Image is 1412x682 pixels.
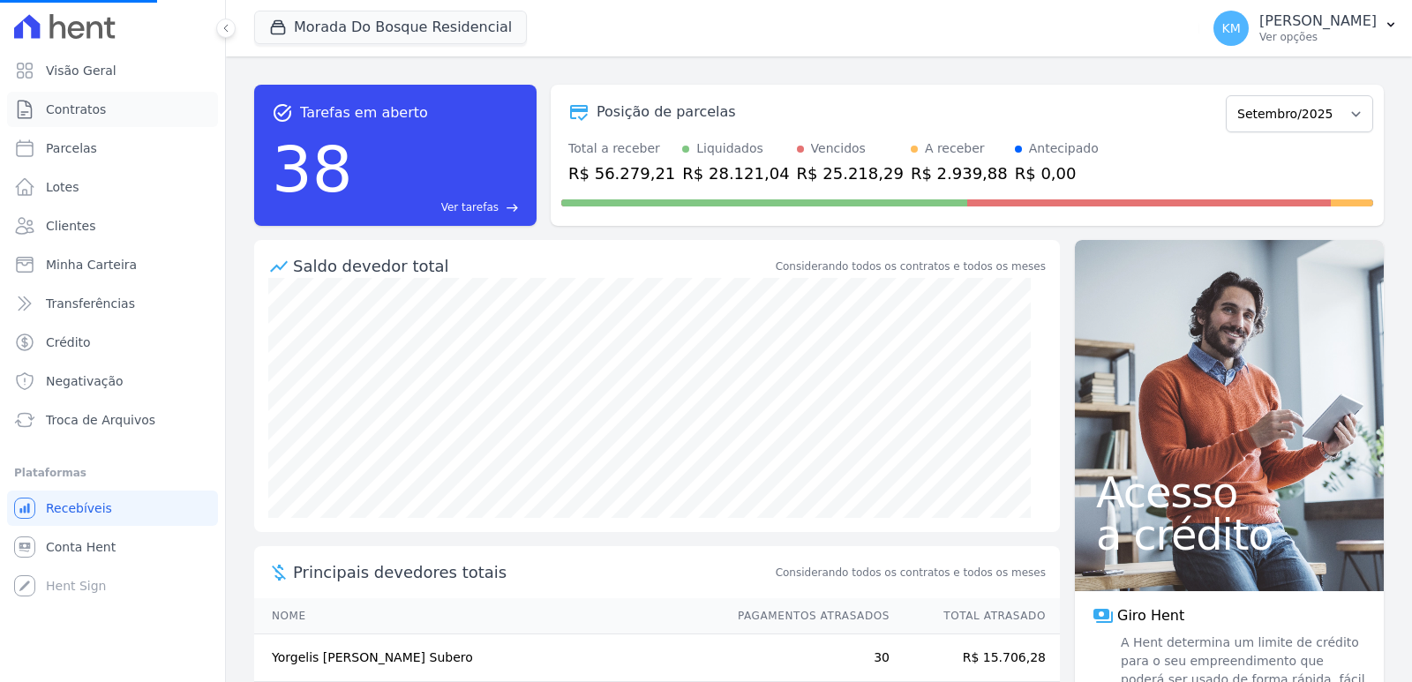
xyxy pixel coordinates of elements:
[254,598,721,634] th: Nome
[1199,4,1412,53] button: KM [PERSON_NAME] Ver opções
[272,102,293,124] span: task_alt
[597,101,736,123] div: Posição de parcelas
[46,411,155,429] span: Troca de Arquivos
[46,178,79,196] span: Lotes
[46,139,97,157] span: Parcelas
[46,295,135,312] span: Transferências
[46,334,91,351] span: Crédito
[721,598,890,634] th: Pagamentos Atrasados
[46,256,137,274] span: Minha Carteira
[506,201,519,214] span: east
[1029,139,1099,158] div: Antecipado
[776,565,1046,581] span: Considerando todos os contratos e todos os meses
[721,634,890,682] td: 30
[890,598,1060,634] th: Total Atrasado
[1015,161,1099,185] div: R$ 0,00
[272,124,353,215] div: 38
[7,325,218,360] a: Crédito
[1259,12,1377,30] p: [PERSON_NAME]
[7,247,218,282] a: Minha Carteira
[46,499,112,517] span: Recebíveis
[46,62,116,79] span: Visão Geral
[1117,605,1184,626] span: Giro Hent
[14,462,211,483] div: Plataformas
[890,634,1060,682] td: R$ 15.706,28
[7,529,218,565] a: Conta Hent
[1259,30,1377,44] p: Ver opções
[293,254,772,278] div: Saldo devedor total
[7,363,218,399] a: Negativação
[7,53,218,88] a: Visão Geral
[46,372,124,390] span: Negativação
[925,139,985,158] div: A receber
[811,139,866,158] div: Vencidos
[911,161,1008,185] div: R$ 2.939,88
[7,169,218,205] a: Lotes
[7,208,218,244] a: Clientes
[682,161,789,185] div: R$ 28.121,04
[300,102,428,124] span: Tarefas em aberto
[254,634,721,682] td: Yorgelis [PERSON_NAME] Subero
[7,402,218,438] a: Troca de Arquivos
[568,161,675,185] div: R$ 56.279,21
[1221,22,1240,34] span: KM
[7,286,218,321] a: Transferências
[1096,471,1363,513] span: Acesso
[7,131,218,166] a: Parcelas
[776,259,1046,274] div: Considerando todos os contratos e todos os meses
[360,199,519,215] a: Ver tarefas east
[46,101,106,118] span: Contratos
[7,92,218,127] a: Contratos
[7,491,218,526] a: Recebíveis
[293,560,772,584] span: Principais devedores totais
[254,11,527,44] button: Morada Do Bosque Residencial
[568,139,675,158] div: Total a receber
[46,538,116,556] span: Conta Hent
[696,139,763,158] div: Liquidados
[797,161,904,185] div: R$ 25.218,29
[441,199,499,215] span: Ver tarefas
[46,217,95,235] span: Clientes
[1096,513,1363,556] span: a crédito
